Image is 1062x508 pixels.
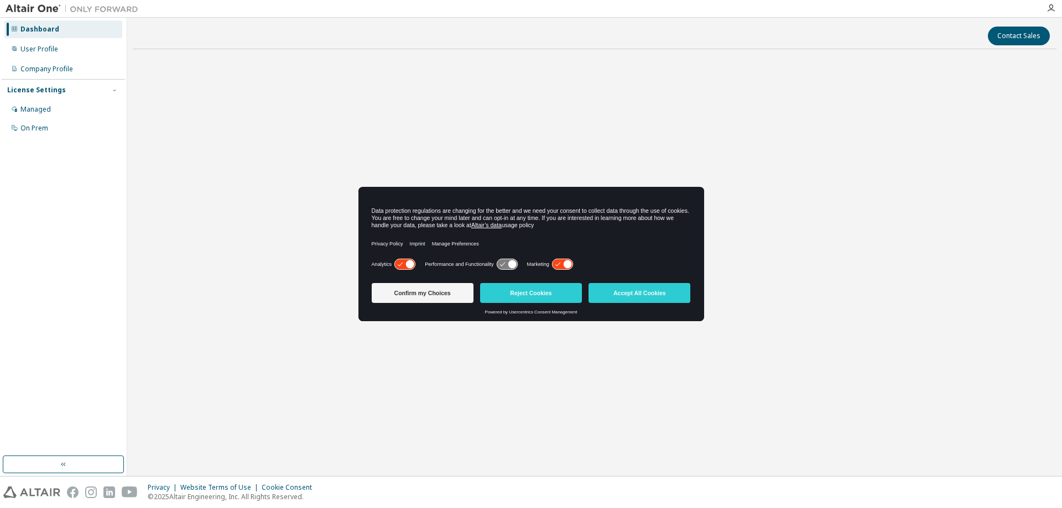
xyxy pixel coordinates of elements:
div: Cookie Consent [262,483,319,492]
img: linkedin.svg [103,486,115,498]
div: On Prem [20,124,48,133]
div: User Profile [20,45,58,54]
button: Contact Sales [988,27,1050,45]
img: Altair One [6,3,144,14]
div: Company Profile [20,65,73,74]
img: facebook.svg [67,486,79,498]
img: altair_logo.svg [3,486,60,498]
div: License Settings [7,86,66,95]
div: Website Terms of Use [180,483,262,492]
div: Privacy [148,483,180,492]
div: Managed [20,105,51,114]
img: youtube.svg [122,486,138,498]
img: instagram.svg [85,486,97,498]
p: © 2025 Altair Engineering, Inc. All Rights Reserved. [148,492,319,501]
div: Dashboard [20,25,59,34]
